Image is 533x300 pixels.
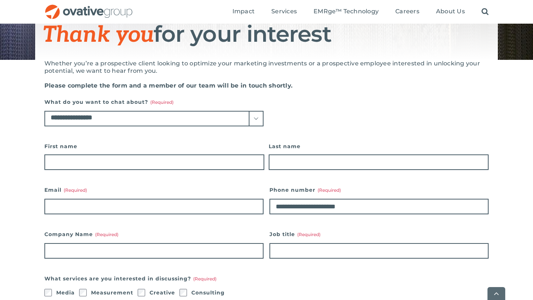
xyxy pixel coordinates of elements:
[269,141,489,151] label: Last name
[436,8,465,16] a: About Us
[43,22,154,48] span: Thank you
[232,8,255,16] a: Impact
[43,22,490,47] h1: for your interest
[44,141,264,151] label: First name
[44,4,133,11] a: OG_Full_horizontal_RGB
[271,8,297,16] a: Services
[56,287,75,298] label: Media
[314,8,379,15] span: EMRge™ Technology
[436,8,465,15] span: About Us
[95,232,118,237] span: (Required)
[44,82,292,89] strong: Please complete the form and a member of our team will be in touch shortly.
[64,187,87,193] span: (Required)
[318,187,341,193] span: (Required)
[269,229,489,239] label: Job title
[150,287,175,298] label: Creative
[232,8,255,15] span: Impact
[395,8,419,16] a: Careers
[44,185,264,195] label: Email
[314,8,379,16] a: EMRge™ Technology
[482,8,489,16] a: Search
[44,60,489,75] p: Whether you’re a prospective client looking to optimize your marketing investments or a prospecti...
[191,287,225,298] label: Consulting
[44,229,264,239] label: Company Name
[271,8,297,15] span: Services
[193,276,217,282] span: (Required)
[150,99,174,105] span: (Required)
[44,97,264,107] label: What do you want to chat about?
[44,273,217,284] legend: What services are you interested in discussing?
[297,232,321,237] span: (Required)
[395,8,419,15] span: Careers
[269,185,489,195] label: Phone number
[91,287,133,298] label: Measurement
